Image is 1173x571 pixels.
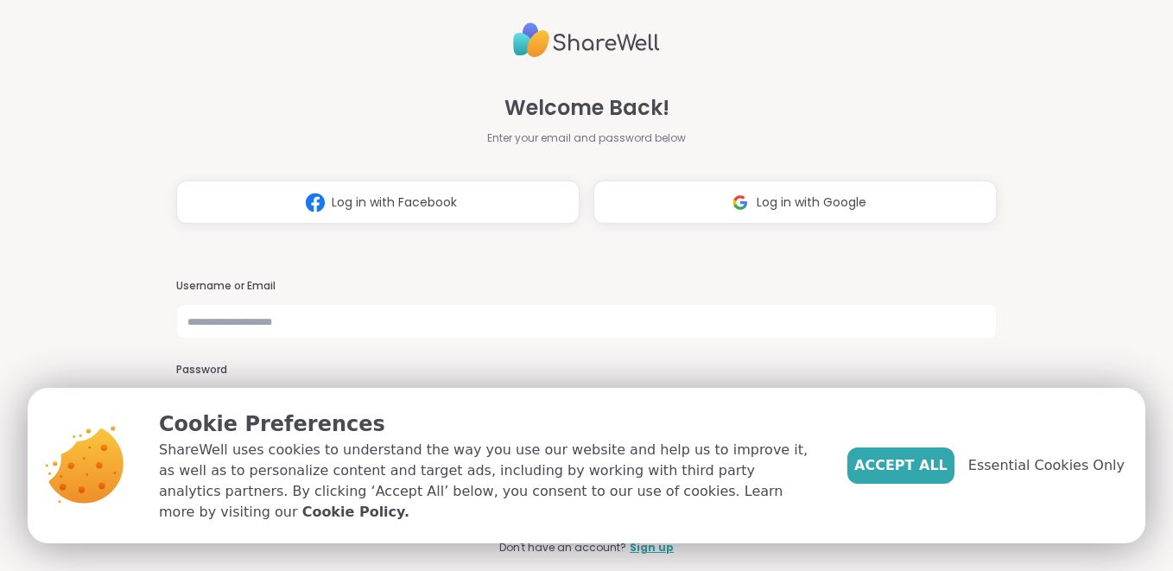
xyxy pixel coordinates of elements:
[724,187,757,219] img: ShareWell Logomark
[630,540,674,555] a: Sign up
[847,447,954,484] button: Accept All
[757,194,866,212] span: Log in with Google
[513,16,660,65] img: ShareWell Logo
[176,181,580,224] button: Log in with Facebook
[968,455,1125,476] span: Essential Cookies Only
[176,279,998,294] h3: Username or Email
[302,502,409,523] a: Cookie Policy.
[504,92,669,124] span: Welcome Back!
[299,187,332,219] img: ShareWell Logomark
[854,455,948,476] span: Accept All
[159,440,820,523] p: ShareWell uses cookies to understand the way you use our website and help us to improve it, as we...
[499,540,626,555] span: Don't have an account?
[176,363,998,377] h3: Password
[332,194,457,212] span: Log in with Facebook
[593,181,997,224] button: Log in with Google
[159,409,820,440] p: Cookie Preferences
[487,130,686,146] span: Enter your email and password below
